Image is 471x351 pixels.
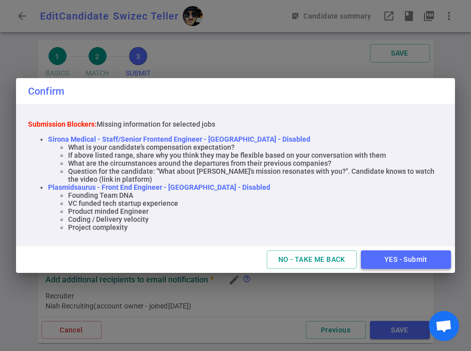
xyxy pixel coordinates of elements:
strong: Submission Blockers: [28,120,97,128]
li: Coding / Delivery velocity [68,215,443,223]
li: VC funded tech startup experience [68,199,443,207]
h2: Confirm [16,78,455,104]
strong: Sirona Medical - Staff/Senior Frontend Engineer - [GEOGRAPHIC_DATA] - Disabled [48,135,310,143]
li: Product minded Engineer [68,207,443,215]
li: Project complexity [68,223,443,231]
button: NO - TAKE ME BACK [267,250,357,269]
li: What are the circumstances around the departures from their previous companies? [68,159,443,167]
button: YES - Submit [361,250,451,269]
li: Founding Team DNA [68,191,443,199]
li: Question for the candidate: "What about [PERSON_NAME]'s mission resonates with you?". Candidate k... [68,167,443,183]
strong: Plasmidsaurus - Front End Engineer - [GEOGRAPHIC_DATA] - Disabled [48,183,270,191]
li: If above listed range, share why you think they may be flexible based on your conversation with them [68,151,443,159]
div: Missing information for selected jobs [28,120,443,128]
li: What is your candidate's compensation expectation? [68,143,443,151]
div: Open chat [429,311,459,341]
